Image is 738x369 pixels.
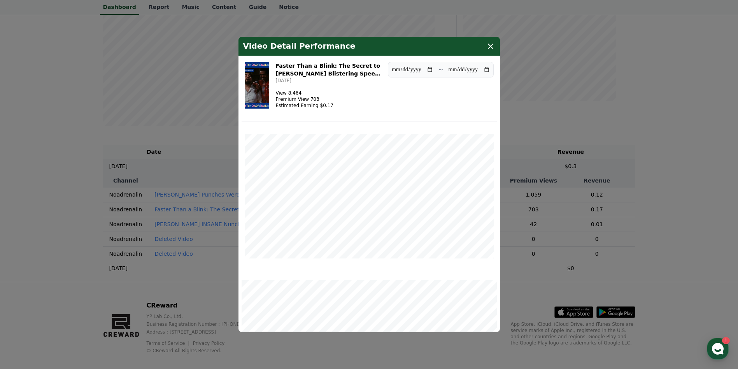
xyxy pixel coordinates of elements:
[115,258,134,265] span: Settings
[275,102,333,109] p: Estimated Earning $0.17
[275,90,333,96] p: View 8,464
[275,62,382,77] h3: Faster Than a Blink: The Secret to [PERSON_NAME] Blistering Speed Finally Revealed?
[2,247,51,266] a: Home
[243,42,356,51] h4: Video Detail Performance
[100,247,149,266] a: Settings
[275,96,333,102] p: Premium View 703
[275,77,382,84] p: [DATE]
[238,37,500,332] div: modal
[79,246,82,253] span: 1
[20,258,33,265] span: Home
[438,65,443,74] p: ~
[51,247,100,266] a: 1Messages
[65,259,88,265] span: Messages
[245,62,270,109] img: Faster Than a Blink: The Secret to Bruce Lee's Blistering Speed Finally Revealed?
